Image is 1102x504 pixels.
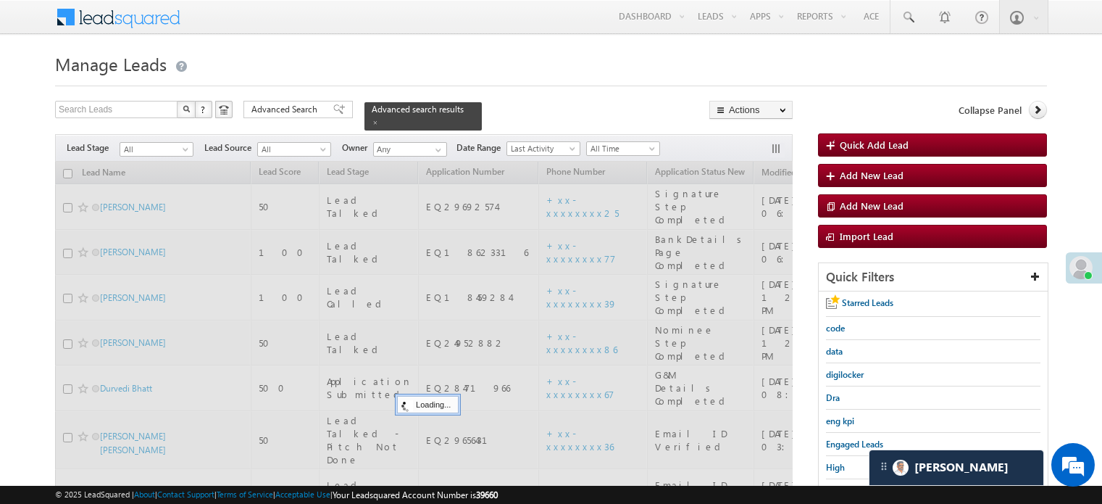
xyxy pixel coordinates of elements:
img: Search [183,105,190,112]
span: 39660 [476,489,498,500]
span: Dra [826,392,840,403]
a: Show All Items [427,143,446,157]
div: Loading... [397,396,459,413]
button: ? [195,101,212,118]
div: Quick Filters [819,263,1048,292]
span: High [826,462,845,473]
span: code [826,323,845,334]
span: © 2025 LeadSquared | | | | | [55,488,498,502]
span: All Time [587,142,656,155]
a: All [257,142,331,157]
span: Lead Stage [67,141,120,154]
a: About [134,489,155,499]
div: carter-dragCarter[PERSON_NAME] [869,450,1044,486]
a: Contact Support [157,489,214,499]
span: Starred Leads [842,297,893,308]
span: Collapse Panel [959,104,1022,117]
span: eng kpi [826,416,854,426]
span: Advanced Search [251,103,322,116]
a: Terms of Service [217,489,273,499]
span: Last Activity [507,142,576,155]
span: ? [201,103,207,115]
span: All [120,143,189,156]
a: Last Activity [506,141,580,156]
span: Engaged Leads [826,439,883,450]
input: Type to Search [373,142,447,157]
button: Actions [709,101,793,119]
a: All Time [586,141,660,156]
span: data [826,346,843,357]
span: Owner [342,141,373,154]
span: Quick Add Lead [840,139,909,151]
span: Date Range [456,141,506,154]
span: digilocker [826,369,864,380]
span: All [258,143,327,156]
a: Acceptable Use [275,489,330,499]
span: Add New Lead [840,199,903,212]
span: Import Lead [840,230,893,242]
img: Carter [893,460,909,476]
span: Add New Lead [840,169,903,181]
span: Your Leadsquared Account Number is [333,489,498,500]
a: All [120,142,193,157]
span: Advanced search results [372,104,464,115]
img: carter-drag [878,460,890,472]
span: Lead Source [204,141,257,154]
span: Carter [914,460,1009,474]
span: Manage Leads [55,52,167,75]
